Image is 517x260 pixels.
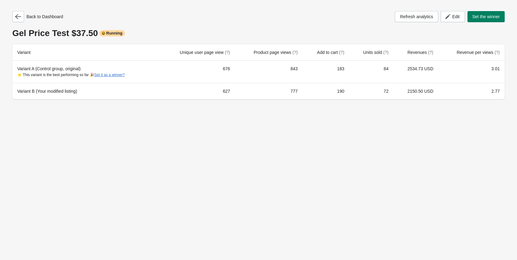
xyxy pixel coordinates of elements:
[339,50,344,55] span: (?)
[17,66,154,78] div: Variant A (Control group, original)
[225,50,230,55] span: (?)
[457,50,500,55] span: Revenue per views
[438,83,505,99] td: 2.77
[303,83,349,99] td: 190
[159,61,235,83] td: 676
[452,14,459,19] span: Edit
[441,11,465,22] button: Edit
[349,83,394,99] td: 72
[393,83,438,99] td: 2150.50 USD
[407,50,433,55] span: Revenues
[317,50,344,55] span: Add to cart
[235,83,303,99] td: 777
[180,50,230,55] span: Unique user page view
[349,61,394,83] td: 84
[393,61,438,83] td: 2534.73 USD
[495,50,500,55] span: (?)
[395,11,438,22] button: Refresh analytics
[6,235,26,254] iframe: chat widget
[428,50,433,55] span: (?)
[363,50,388,55] span: Units sold
[17,72,154,78] div: ⭐ This variant is the best performing so far 🎉
[303,61,349,83] td: 183
[254,50,298,55] span: Product page views
[438,61,505,83] td: 3.01
[472,14,500,19] span: Set the winner
[159,83,235,99] td: 627
[383,50,388,55] span: (?)
[99,30,125,36] div: Running
[17,88,154,94] div: Variant B (Your modified listing)
[6,139,117,232] iframe: chat widget
[235,61,303,83] td: 843
[292,50,298,55] span: (?)
[400,14,433,19] span: Refresh analytics
[467,11,505,22] button: Set the winner
[94,73,125,77] button: Set it as a winner?
[12,28,505,38] div: Gel Price Test $37.50
[12,44,159,61] th: Variant
[12,11,63,22] div: Back to Dashboard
